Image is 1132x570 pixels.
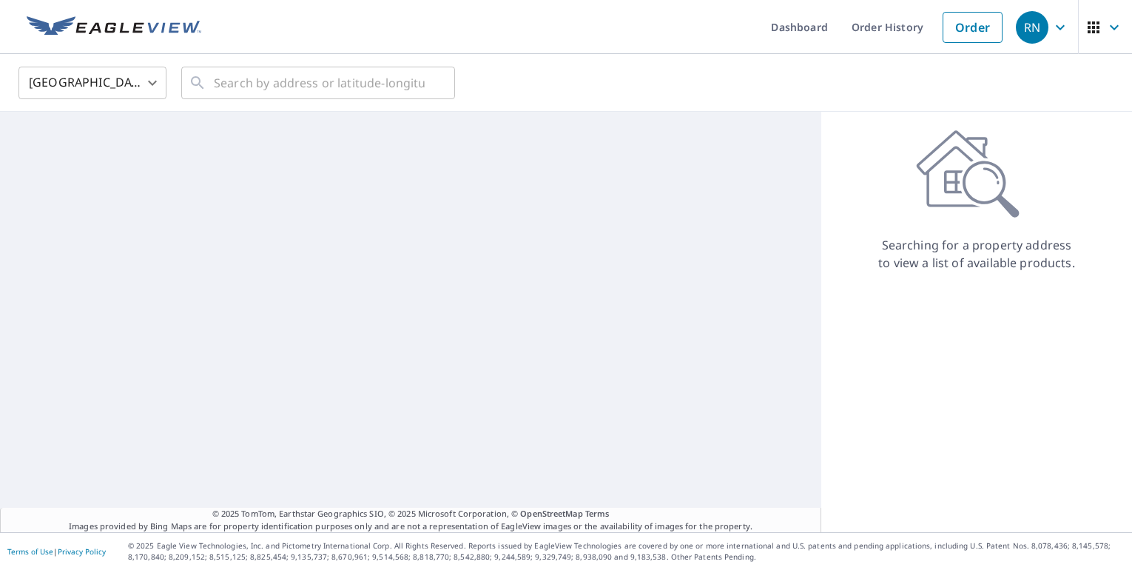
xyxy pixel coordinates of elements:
a: Terms of Use [7,546,53,557]
a: Terms [585,508,610,519]
p: | [7,547,106,556]
div: RN [1016,11,1048,44]
p: © 2025 Eagle View Technologies, Inc. and Pictometry International Corp. All Rights Reserved. Repo... [128,540,1125,563]
div: [GEOGRAPHIC_DATA] [18,62,166,104]
a: Privacy Policy [58,546,106,557]
span: © 2025 TomTom, Earthstar Geographics SIO, © 2025 Microsoft Corporation, © [212,508,610,520]
a: Order [943,12,1003,43]
input: Search by address or latitude-longitude [214,62,425,104]
p: Searching for a property address to view a list of available products. [877,236,1076,272]
img: EV Logo [27,16,201,38]
a: OpenStreetMap [520,508,582,519]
